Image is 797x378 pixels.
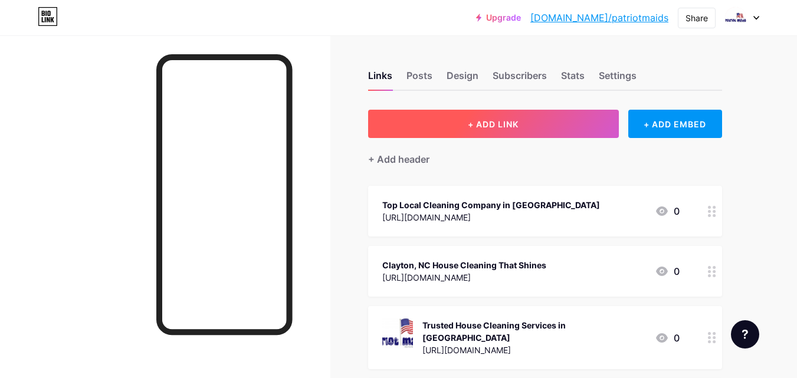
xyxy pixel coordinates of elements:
div: Stats [561,68,585,90]
div: Subscribers [493,68,547,90]
div: Design [447,68,478,90]
div: [URL][DOMAIN_NAME] [382,271,546,284]
div: Links [368,68,392,90]
img: patriotmaids [724,6,747,29]
button: + ADD LINK [368,110,619,138]
div: Top Local Cleaning Company in [GEOGRAPHIC_DATA] [382,199,600,211]
div: 0 [655,204,680,218]
div: Posts [406,68,432,90]
div: [URL][DOMAIN_NAME] [382,211,600,223]
div: + Add header [368,152,429,166]
div: Clayton, NC House Cleaning That Shines [382,259,546,271]
a: Upgrade [476,13,521,22]
span: + ADD LINK [468,119,519,129]
div: Trusted House Cleaning Services in [GEOGRAPHIC_DATA] [422,319,645,344]
a: [DOMAIN_NAME]/patriotmaids [530,11,668,25]
div: 0 [655,264,680,278]
img: Trusted House Cleaning Services in Pasadena [382,318,413,349]
div: Share [686,12,708,24]
div: Settings [599,68,637,90]
div: [URL][DOMAIN_NAME] [422,344,645,356]
div: 0 [655,331,680,345]
div: + ADD EMBED [628,110,722,138]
